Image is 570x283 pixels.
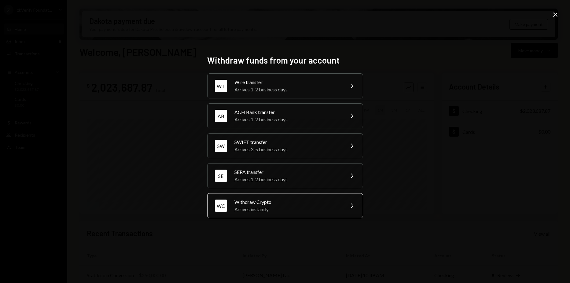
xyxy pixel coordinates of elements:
div: Arrives 1-2 business days [234,116,341,123]
button: WTWire transferArrives 1-2 business days [207,73,363,98]
button: ABACH Bank transferArrives 1-2 business days [207,103,363,128]
div: Arrives 3-5 business days [234,146,341,153]
div: Arrives instantly [234,206,341,213]
div: WC [215,200,227,212]
div: Arrives 1-2 business days [234,176,341,183]
div: Withdraw Crypto [234,198,341,206]
button: SWSWIFT transferArrives 3-5 business days [207,133,363,158]
div: SE [215,170,227,182]
button: WCWithdraw CryptoArrives instantly [207,193,363,218]
div: AB [215,110,227,122]
button: SESEPA transferArrives 1-2 business days [207,163,363,188]
div: SEPA transfer [234,168,341,176]
div: Wire transfer [234,79,341,86]
h2: Withdraw funds from your account [207,54,363,66]
div: WT [215,80,227,92]
div: SWIFT transfer [234,138,341,146]
div: SW [215,140,227,152]
div: Arrives 1-2 business days [234,86,341,93]
div: ACH Bank transfer [234,108,341,116]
